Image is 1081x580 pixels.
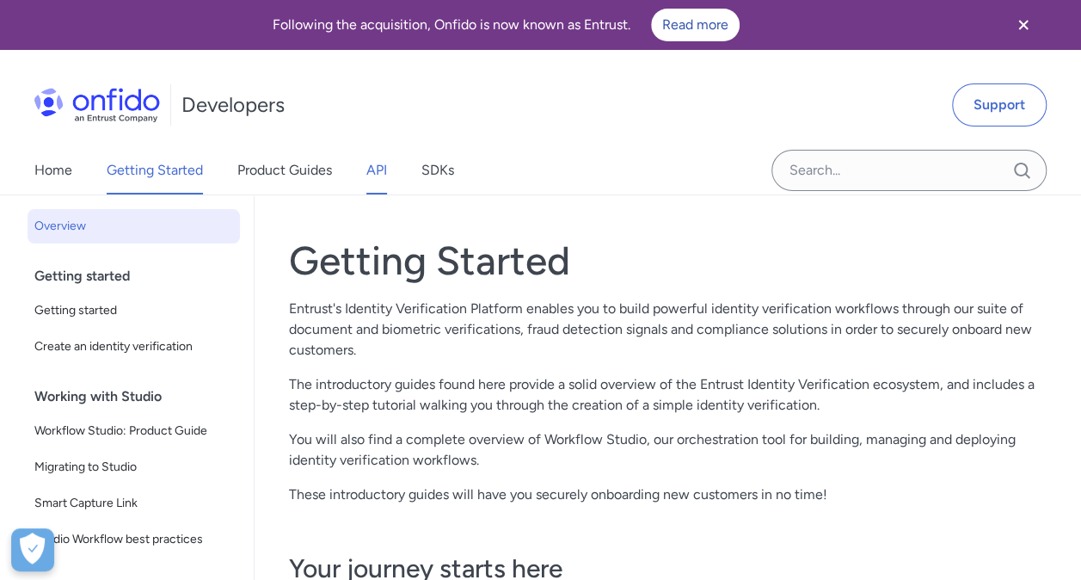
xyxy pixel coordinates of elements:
span: Overview [34,216,233,237]
a: Getting started [28,293,240,328]
a: Smart Capture Link [28,486,240,521]
div: Cookie Preferences [11,528,54,571]
a: Migrating to Studio [28,450,240,484]
button: Close banner [992,3,1055,46]
h1: Developers [181,91,285,119]
div: Getting started [34,259,247,293]
button: Open Preferences [11,528,54,571]
a: Studio Workflow best practices [28,522,240,557]
img: Onfido Logo [34,88,160,122]
a: SDKs [421,146,454,194]
div: Following the acquisition, Onfido is now known as Entrust. [21,9,992,41]
div: Working with Studio [34,379,247,414]
a: Create an identity verification [28,330,240,364]
span: Getting started [34,300,233,321]
input: Onfido search input field [771,150,1047,191]
span: Studio Workflow best practices [34,529,233,550]
a: API [366,146,387,194]
span: Migrating to Studio [34,457,233,478]
span: Smart Capture Link [34,493,233,514]
a: Overview [28,209,240,244]
a: Product Guides [237,146,332,194]
span: Create an identity verification [34,336,233,357]
p: These introductory guides will have you securely onboarding new customers in no time! [289,484,1047,505]
h1: Getting Started [289,237,1047,285]
p: The introductory guides found here provide a solid overview of the Entrust Identity Verification ... [289,374,1047,416]
p: You will also find a complete overview of Workflow Studio, our orchestration tool for building, m... [289,429,1047,471]
span: Workflow Studio: Product Guide [34,421,233,441]
a: Support [952,83,1047,126]
a: Getting Started [107,146,203,194]
a: Home [34,146,72,194]
svg: Close banner [1013,15,1034,35]
a: Read more [651,9,740,41]
a: Workflow Studio: Product Guide [28,414,240,448]
p: Entrust's Identity Verification Platform enables you to build powerful identity verification work... [289,299,1047,361]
